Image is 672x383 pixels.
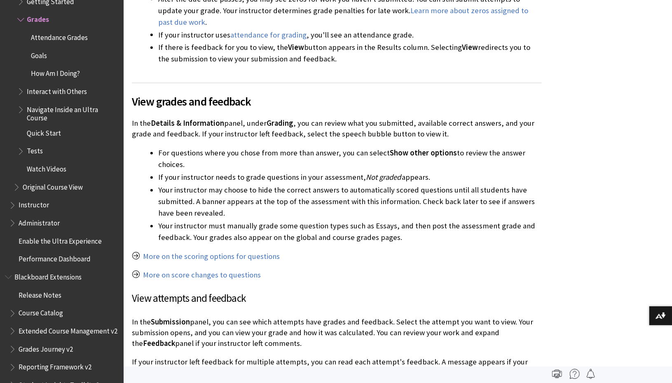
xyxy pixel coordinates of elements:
[31,31,88,42] span: Attendance Grades
[19,252,91,263] span: Performance Dashboard
[14,270,82,281] span: Blackboard Extensions
[132,357,542,378] p: If your instructor left feedback for multiple attempts, you can read each attempt's feedback. A m...
[23,180,83,191] span: Original Course View
[143,339,175,348] span: Feedback
[143,270,261,280] a: More on score changes to questions
[570,369,580,379] img: More help
[132,118,542,140] p: In the panel, under , you can review what you submitted, available correct answers, and your grad...
[132,317,542,350] p: In the panel, you can see which attempts have grades and feedback. Select the attempt you want to...
[143,252,280,262] a: More on the scoring options for questions
[552,369,562,379] img: Print
[586,369,596,379] img: Follow this page
[19,198,49,209] span: Instructor
[267,119,293,128] span: Grading
[27,126,61,137] span: Quick Start
[132,291,542,307] h3: View attempts and feedback
[27,13,49,24] span: Grades
[132,93,542,110] span: View grades and feedback
[19,234,102,245] span: Enable the Ultra Experience
[158,29,542,41] li: If your instructor uses , you'll see an attendance grade.
[27,162,66,173] span: Watch Videos
[151,119,224,128] span: Details & Information
[27,85,87,96] span: Interact with Others
[158,221,542,244] li: Your instructor must manually grade some question types such as Essays, and then post the assessm...
[158,148,542,171] li: For questions where you chose from more than answer, you can select to review the answer choices.
[288,43,304,52] span: View
[462,43,478,52] span: View
[19,324,117,335] span: Extended Course Management v2
[230,30,307,40] a: attendance for grading
[158,185,542,219] li: Your instructor may choose to hide the correct answers to automatically scored questions until al...
[27,103,118,122] span: Navigate Inside an Ultra Course
[19,342,73,353] span: Grades Journey v2
[31,67,80,78] span: How Am I Doing?
[19,360,91,371] span: Reporting Framework v2
[27,144,43,155] span: Tests
[19,216,60,227] span: Administrator
[158,42,542,65] li: If there is feedback for you to view, the button appears in the Results column. Selecting redirec...
[19,306,63,317] span: Course Catalog
[19,288,61,299] span: Release Notes
[31,49,47,60] span: Goals
[151,317,190,327] span: Submission
[366,173,401,182] span: Not graded
[158,172,542,183] li: If your instructor needs to grade questions in your assessment, appears.
[390,148,457,158] span: Show other options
